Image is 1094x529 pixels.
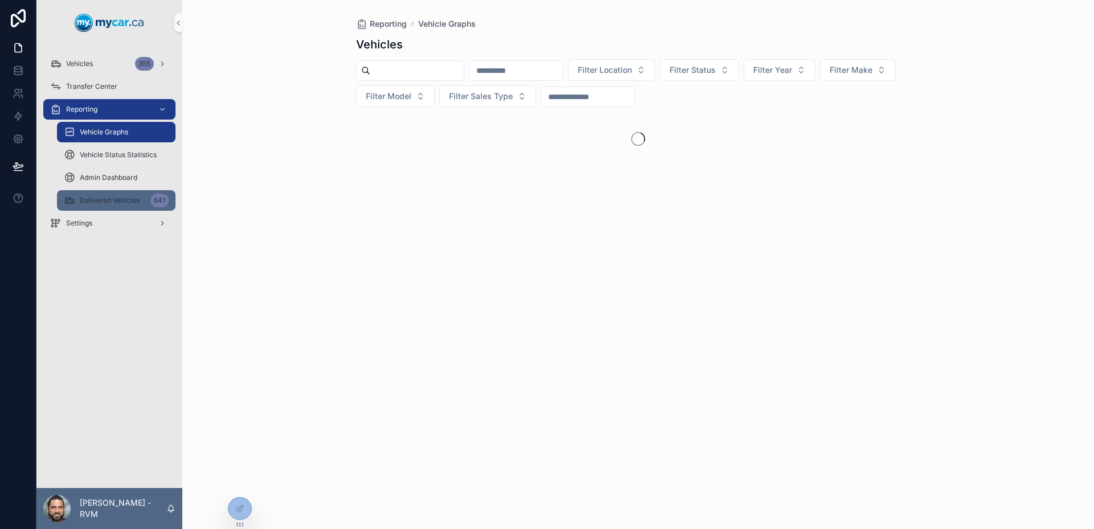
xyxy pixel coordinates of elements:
img: App logo [75,14,144,32]
a: Vehicle Status Statistics [57,145,175,165]
span: Admin Dashboard [80,173,137,182]
span: Reporting [66,105,97,114]
span: Filter Location [578,64,632,76]
span: Vehicles [66,59,93,68]
a: Admin Dashboard [57,167,175,188]
button: Select Button [568,59,655,81]
span: Reporting [370,18,407,30]
a: Transfer Center [43,76,175,97]
button: Select Button [820,59,896,81]
a: Vehicle Graphs [418,18,476,30]
a: Reporting [356,18,407,30]
span: Filter Status [670,64,716,76]
div: scrollable content [36,46,182,248]
div: 355 [135,57,154,71]
a: Vehicles355 [43,54,175,74]
span: Filter Model [366,91,411,102]
p: [PERSON_NAME] - RVM [80,497,166,520]
span: Vehicle Graphs [80,128,128,137]
button: Select Button [744,59,815,81]
span: Transfer Center [66,82,117,91]
button: Select Button [660,59,739,81]
a: Reporting [43,99,175,120]
span: Filter Year [753,64,792,76]
button: Select Button [439,85,536,107]
h1: Vehicles [356,36,403,52]
span: Delivered Vehicles [80,196,140,205]
span: Filter Sales Type [449,91,513,102]
button: Select Button [356,85,435,107]
a: Vehicle Graphs [57,122,175,142]
span: Filter Make [830,64,872,76]
span: Settings [66,219,92,228]
a: Delivered Vehicles641 [57,190,175,211]
span: Vehicle Status Statistics [80,150,157,159]
div: 641 [150,194,169,207]
a: Settings [43,213,175,233]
